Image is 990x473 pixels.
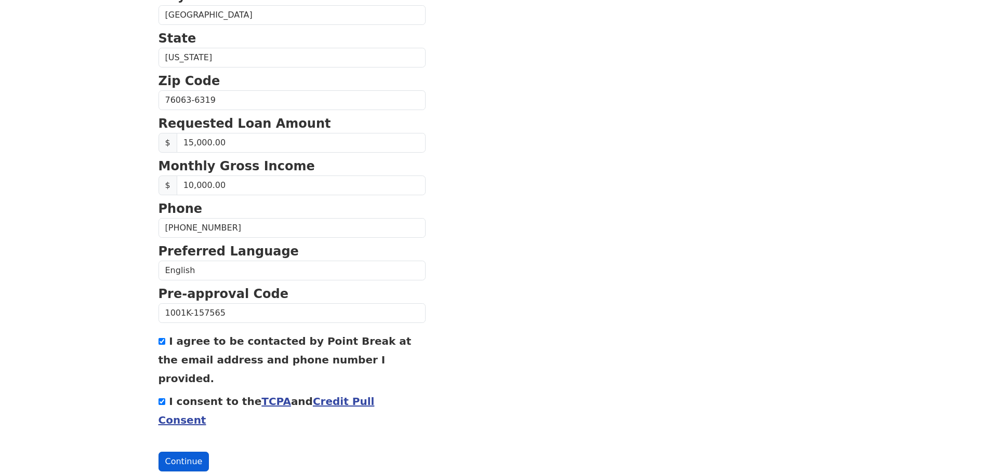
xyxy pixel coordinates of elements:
[159,218,426,238] input: Phone
[159,31,196,46] strong: State
[159,335,412,385] label: I agree to be contacted by Point Break at the email address and phone number I provided.
[159,287,289,301] strong: Pre-approval Code
[159,201,203,216] strong: Phone
[159,90,426,110] input: Zip Code
[159,244,299,259] strong: Preferred Language
[177,175,426,195] input: Monthly Gross Income
[159,395,375,426] label: I consent to the and
[159,303,426,323] input: Pre-approval Code
[159,133,177,153] span: $
[177,133,426,153] input: Requested Loan Amount
[159,452,209,471] button: Continue
[159,74,220,88] strong: Zip Code
[261,395,291,408] a: TCPA
[159,116,331,131] strong: Requested Loan Amount
[159,175,177,195] span: $
[159,157,426,175] p: Monthly Gross Income
[159,5,426,25] input: City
